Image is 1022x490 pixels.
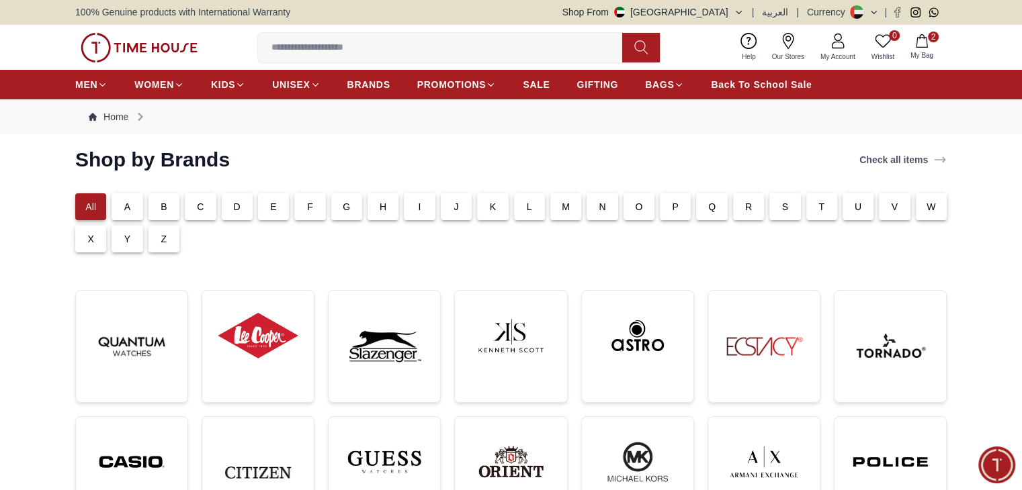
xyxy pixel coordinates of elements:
[863,30,902,64] a: 0Wishlist
[343,200,350,213] p: G
[796,5,799,19] span: |
[71,17,224,30] div: Time House Support
[134,78,174,91] span: WOMEN
[635,200,642,213] p: O
[752,5,755,19] span: |
[211,72,245,97] a: KIDS
[892,7,902,17] a: Facebook
[905,50,939,60] span: My Bag
[42,12,64,35] img: Profile picture of Time House Support
[892,200,898,213] p: V
[75,148,230,172] h2: Shop by Brands
[87,301,177,391] img: ...
[454,200,458,213] p: J
[347,78,390,91] span: BRANDS
[818,200,824,213] p: T
[307,200,313,213] p: F
[213,301,303,370] img: ...
[928,32,939,42] span: 2
[272,72,320,97] a: UNISEX
[75,5,290,19] span: 100% Genuine products with International Warranty
[75,72,108,97] a: MEN
[85,200,96,213] p: All
[197,200,204,213] p: C
[211,78,235,91] span: KIDS
[884,5,887,19] span: |
[347,72,390,97] a: BRANDS
[562,5,744,19] button: Shop From[GEOGRAPHIC_DATA]
[339,301,429,391] img: ...
[902,32,941,63] button: 2My Bag
[711,78,812,91] span: Back To School Sale
[645,72,684,97] a: BAGS
[767,52,810,62] span: Our Stores
[927,200,935,213] p: W
[179,264,214,273] span: 11:26 AM
[889,30,900,41] span: 0
[23,207,202,269] span: Hey there! Need help finding the perfect watch? I'm here if you have any questions or need a quic...
[81,33,198,62] img: ...
[762,5,788,19] button: العربية
[466,301,556,370] img: ...
[593,301,683,370] img: ...
[77,205,89,219] em: Blush
[764,30,812,64] a: Our Stores
[719,301,809,391] img: ...
[978,446,1015,483] div: Chat Widget
[910,7,921,17] a: Instagram
[929,7,939,17] a: Whatsapp
[614,7,625,17] img: United Arab Emirates
[161,200,167,213] p: B
[419,200,421,213] p: I
[736,52,761,62] span: Help
[523,72,550,97] a: SALE
[272,78,310,91] span: UNISEX
[672,200,679,213] p: P
[857,150,949,169] a: Check all items
[866,52,900,62] span: Wishlist
[134,72,184,97] a: WOMEN
[10,10,37,37] em: Back
[75,99,947,134] nav: Breadcrumb
[124,232,131,246] p: Y
[87,232,94,246] p: X
[523,78,550,91] span: SALE
[577,72,618,97] a: GIFTING
[161,232,167,246] p: Z
[3,292,265,359] textarea: We are here to help you
[490,200,497,213] p: K
[527,200,532,213] p: L
[13,180,265,194] div: Time House Support
[577,78,618,91] span: GIFTING
[234,200,241,213] p: D
[380,200,386,213] p: H
[562,200,570,213] p: M
[782,200,789,213] p: S
[815,52,861,62] span: My Account
[855,200,861,213] p: U
[734,30,764,64] a: Help
[845,301,935,391] img: ...
[75,78,97,91] span: MEN
[807,5,851,19] div: Currency
[745,200,752,213] p: R
[89,110,128,124] a: Home
[708,200,716,213] p: Q
[124,200,131,213] p: A
[711,72,812,97] a: Back To School Sale
[270,200,277,213] p: E
[645,78,674,91] span: BAGS
[599,200,605,213] p: N
[417,72,497,97] a: PROMOTIONS
[417,78,486,91] span: PROMOTIONS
